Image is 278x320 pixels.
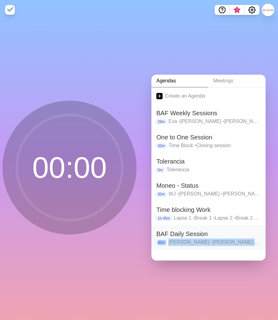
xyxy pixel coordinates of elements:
span: • [234,215,236,221]
img: timeblocks logo [5,5,15,15]
a: Create an Agenda [151,87,266,105]
p: Lapse 1 Break 1 Lapse 2 Break 2 Lapse 3 Break 3 Lapse 4 last Break [174,214,261,222]
a: Meetings [208,75,266,87]
p: Time Block Closing session [168,142,261,149]
p: 30m [155,143,167,149]
span: • [194,143,196,148]
span: • [177,191,179,196]
span: • [193,215,195,221]
span: • [222,119,224,124]
p: 28m [155,119,167,125]
p: Tolerancia [167,166,261,173]
span: 3 [235,8,240,13]
h2: BAF Daily Session [156,229,261,239]
p: 1h 45m [155,216,173,221]
span: • [178,119,180,124]
h2: Time blocking Work [156,205,261,214]
a: Agendas [151,75,208,87]
span: • [211,239,213,245]
h2: Moneo - Status [156,181,261,190]
p: Eva [PERSON_NAME] [PERSON_NAME] [PERSON_NAME] [PERSON_NAME] [PERSON_NAME] Angel [168,118,261,125]
span: • [213,215,215,221]
p: WJ [PERSON_NAME] [PERSON_NAME] Angel [PERSON_NAME] [PERSON_NAME] [168,190,261,198]
p: 40m [155,240,167,245]
span: • [221,191,223,196]
h2: Tolerancia [156,157,261,166]
h2: One to One Session [156,133,261,142]
button: Settings [244,5,259,15]
p: 30m [155,191,167,197]
button: What’s new [230,5,244,15]
button: Help [215,5,230,15]
p: 5m [155,167,165,173]
p: [PERSON_NAME] [PERSON_NAME] [PERSON_NAME] Eva [PERSON_NAME] [PERSON_NAME] [PERSON_NAME] [PERSON_N... [168,239,261,246]
h2: BAF Weekly Sessions [156,108,261,118]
